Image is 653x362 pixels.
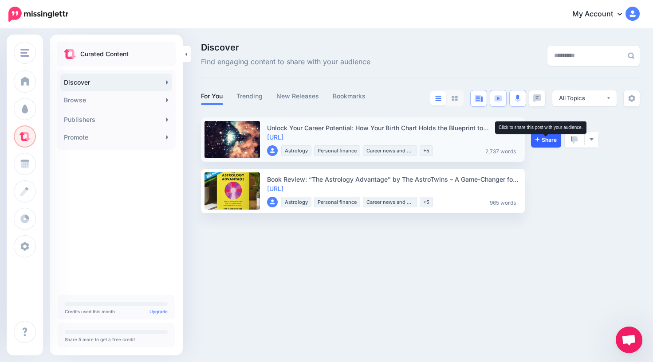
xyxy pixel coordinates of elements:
[60,91,172,109] a: Browse
[420,197,433,207] li: +5
[333,91,366,101] a: Bookmarks
[314,145,360,156] li: Personal finance
[571,136,578,144] img: thumbs-down-grey.png
[363,145,417,156] li: Career news and general info
[80,49,129,59] p: Curated Content
[515,94,521,102] img: microphone.png
[589,137,594,142] img: arrow-down-grey.png
[628,95,635,102] img: settings-grey.png
[8,7,68,22] img: Missinglettr
[236,91,263,101] a: Trending
[20,49,29,57] img: menu.png
[267,185,283,192] a: [URL]
[267,123,519,132] div: Unlock Your Career Potential: How Your Birth Chart Holds the Blueprint to Professional Success
[559,94,606,102] div: All Topics
[201,91,223,101] a: For You
[267,197,278,207] img: user_default_image.png
[420,145,433,156] li: +5
[616,327,642,353] a: Open chat
[267,145,278,156] img: user_default_image.png
[531,132,561,148] a: Share
[486,197,519,207] li: 965 words
[276,91,319,101] a: New Releases
[552,90,617,106] button: All Topics
[64,49,76,59] img: curate.png
[475,95,483,102] img: article-blue.png
[281,197,311,207] li: Astrology
[563,4,640,25] a: My Account
[201,43,370,52] span: Discover
[482,145,519,156] li: 2,737 words
[267,133,283,141] a: [URL]
[363,197,417,207] li: Career news and general info
[60,74,172,91] a: Discover
[201,56,370,68] span: Find engaging content to share with your audience
[281,145,311,156] li: Astrology
[314,197,360,207] li: Personal finance
[533,94,541,102] img: chat-square-grey.png
[628,52,634,59] img: search-grey-6.png
[435,96,441,101] img: list-blue.png
[267,175,519,184] div: Book Review: “The Astrology Advantage” by The AstroTwins – A Game-Changer for Career-Minded Profe...
[535,137,557,143] span: Share
[452,96,458,101] img: grid-grey.png
[494,95,502,101] img: video-blue.png
[60,111,172,128] a: Publishers
[60,128,172,146] a: Promote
